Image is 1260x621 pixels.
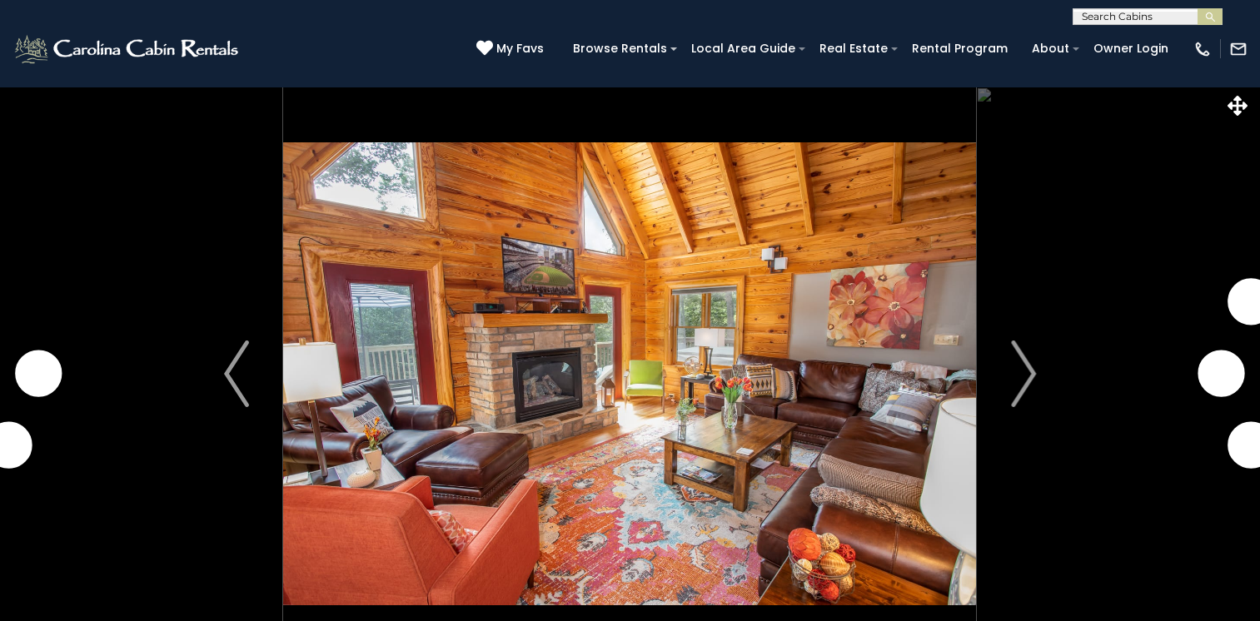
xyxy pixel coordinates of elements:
img: arrow [1011,340,1036,407]
a: Owner Login [1085,36,1177,62]
img: arrow [224,340,249,407]
a: My Favs [476,40,548,58]
a: Real Estate [811,36,896,62]
a: About [1023,36,1078,62]
a: Browse Rentals [565,36,675,62]
img: mail-regular-white.png [1229,40,1248,58]
img: White-1-2.png [12,32,243,66]
a: Local Area Guide [683,36,804,62]
a: Rental Program [904,36,1016,62]
img: phone-regular-white.png [1193,40,1212,58]
span: My Favs [496,40,544,57]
